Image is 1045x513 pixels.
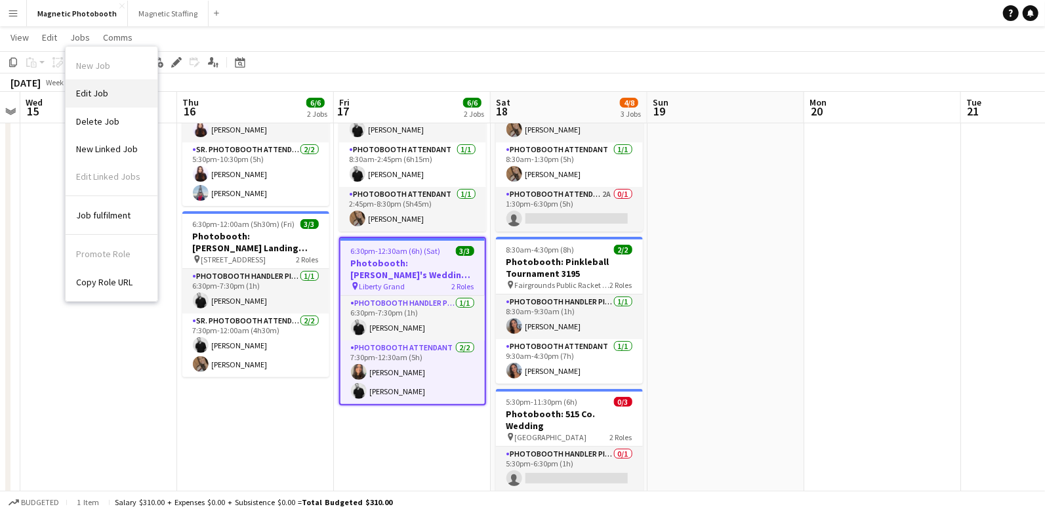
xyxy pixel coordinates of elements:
[337,104,350,119] span: 17
[614,245,632,255] span: 2/2
[339,237,486,405] app-job-card: 6:30pm-12:30am (6h) (Sat)3/3Photobooth: [PERSON_NAME]'s Wedding 3166 Liberty Grand2 RolesPhotoboo...
[182,269,329,314] app-card-role: Photobooth Handler Pick-Up/Drop-Off1/16:30pm-7:30pm (1h)[PERSON_NAME]
[43,77,76,87] span: Week 42
[115,497,392,507] div: Salary $310.00 + Expenses $0.00 + Subsistence $0.00 =
[964,104,981,119] span: 21
[506,245,575,255] span: 8:30am-4:30pm (8h)
[452,281,474,291] span: 2 Roles
[610,432,632,442] span: 2 Roles
[193,219,295,229] span: 6:30pm-12:00am (5h30m) (Fri)
[26,96,43,108] span: Wed
[496,142,643,187] app-card-role: Photobooth Attendant1/18:30am-1:30pm (5h)[PERSON_NAME]
[37,29,62,46] a: Edit
[496,256,643,279] h3: Photobooth: Pinkleball Tournament 3195
[76,143,138,155] span: New Linked Job
[180,104,199,119] span: 16
[7,495,61,510] button: Budgeted
[21,498,59,507] span: Budgeted
[182,211,329,377] app-job-card: 6:30pm-12:00am (5h30m) (Fri)3/3Photobooth: [PERSON_NAME] Landing Event 3210 [STREET_ADDRESS]2 Rol...
[76,115,119,127] span: Delete Job
[66,268,157,296] a: Copy Role URL
[614,397,632,407] span: 0/3
[70,31,90,43] span: Jobs
[496,295,643,339] app-card-role: Photobooth Handler Pick-Up/Drop-Off1/18:30am-9:30am (1h)[PERSON_NAME]
[653,96,668,108] span: Sun
[496,40,643,232] app-job-card: 8:00am-6:30pm (10h30m)2/3Photobooth: TCS Toronto Waterfront Marathon Expo 3641 [GEOGRAPHIC_DATA]3...
[809,96,827,108] span: Mon
[306,98,325,108] span: 6/6
[5,29,34,46] a: View
[76,87,108,99] span: Edit Job
[42,31,57,43] span: Edit
[76,276,133,288] span: Copy Role URL
[494,104,510,119] span: 18
[307,109,327,119] div: 2 Jobs
[610,280,632,290] span: 2 Roles
[339,187,486,232] app-card-role: Photobooth Attendant1/12:45pm-8:30pm (5h45m)[PERSON_NAME]
[103,31,133,43] span: Comms
[65,29,95,46] a: Jobs
[463,98,482,108] span: 6/6
[66,79,157,107] a: Edit Job
[24,104,43,119] span: 15
[182,96,199,108] span: Thu
[66,201,157,229] a: Job fulfilment
[182,142,329,206] app-card-role: Sr. Photobooth Attendant2/25:30pm-10:30pm (5h)[PERSON_NAME][PERSON_NAME]
[496,96,510,108] span: Sat
[506,397,578,407] span: 5:30pm-11:30pm (6h)
[72,497,104,507] span: 1 item
[456,246,474,256] span: 3/3
[128,1,209,26] button: Magnetic Staffing
[808,104,827,119] span: 20
[182,230,329,254] h3: Photobooth: [PERSON_NAME] Landing Event 3210
[182,314,329,377] app-card-role: Sr. Photobooth Attendant2/27:30pm-12:00am (4h30m)[PERSON_NAME][PERSON_NAME]
[201,255,266,264] span: [STREET_ADDRESS]
[496,339,643,384] app-card-role: Photobooth Attendant1/19:30am-4:30pm (7h)[PERSON_NAME]
[620,98,638,108] span: 4/8
[76,209,131,221] span: Job fulfilment
[300,219,319,229] span: 3/3
[10,76,41,89] div: [DATE]
[496,237,643,384] app-job-card: 8:30am-4:30pm (8h)2/2Photobooth: Pinkleball Tournament 3195 Fairgrounds Public Racket Club - [GEO...
[340,257,485,281] h3: Photobooth: [PERSON_NAME]'s Wedding 3166
[515,432,587,442] span: [GEOGRAPHIC_DATA]
[339,142,486,187] app-card-role: Photobooth Attendant1/18:30am-2:45pm (6h15m)[PERSON_NAME]
[98,29,138,46] a: Comms
[10,31,29,43] span: View
[351,246,441,256] span: 6:30pm-12:30am (6h) (Sat)
[339,40,486,232] app-job-card: 8:00am-8:30pm (12h30m)3/3Photobooth: TCS Toronto Waterfront Marathon Expo 3641 [GEOGRAPHIC_DATA]3...
[340,340,485,404] app-card-role: Photobooth Attendant2/27:30pm-12:30am (5h)[PERSON_NAME][PERSON_NAME]
[966,96,981,108] span: Tue
[66,135,157,163] a: New Linked Job
[302,497,392,507] span: Total Budgeted $310.00
[297,255,319,264] span: 2 Roles
[651,104,668,119] span: 19
[464,109,484,119] div: 2 Jobs
[496,447,643,491] app-card-role: Photobooth Handler Pick-Up/Drop-Off0/15:30pm-6:30pm (1h)
[621,109,641,119] div: 3 Jobs
[515,280,610,290] span: Fairgrounds Public Racket Club - [GEOGRAPHIC_DATA]
[496,187,643,232] app-card-role: Photobooth Attendant2A0/11:30pm-6:30pm (5h)
[339,96,350,108] span: Fri
[359,281,405,291] span: Liberty Grand
[66,108,157,135] a: Delete Job
[27,1,128,26] button: Magnetic Photobooth
[340,296,485,340] app-card-role: Photobooth Handler Pick-Up/Drop-Off1/16:30pm-7:30pm (1h)[PERSON_NAME]
[496,408,643,432] h3: Photobooth: 515 Co. Wedding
